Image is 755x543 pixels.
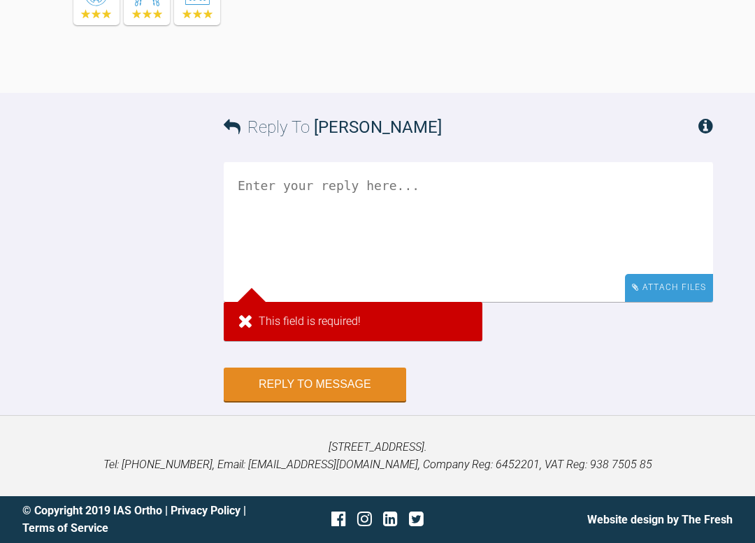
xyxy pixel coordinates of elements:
div: This field is required! [224,302,482,341]
div: © Copyright 2019 IAS Ortho | | [22,502,259,537]
button: Reply to Message [224,368,406,401]
a: Website design by The Fresh [587,513,733,526]
div: Attach Files [625,274,713,301]
p: [STREET_ADDRESS]. Tel: [PHONE_NUMBER], Email: [EMAIL_ADDRESS][DOMAIN_NAME], Company Reg: 6452201,... [22,438,733,474]
h3: Reply To [224,114,442,140]
span: [PERSON_NAME] [314,117,442,137]
a: Terms of Service [22,521,108,535]
a: Privacy Policy [171,504,240,517]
